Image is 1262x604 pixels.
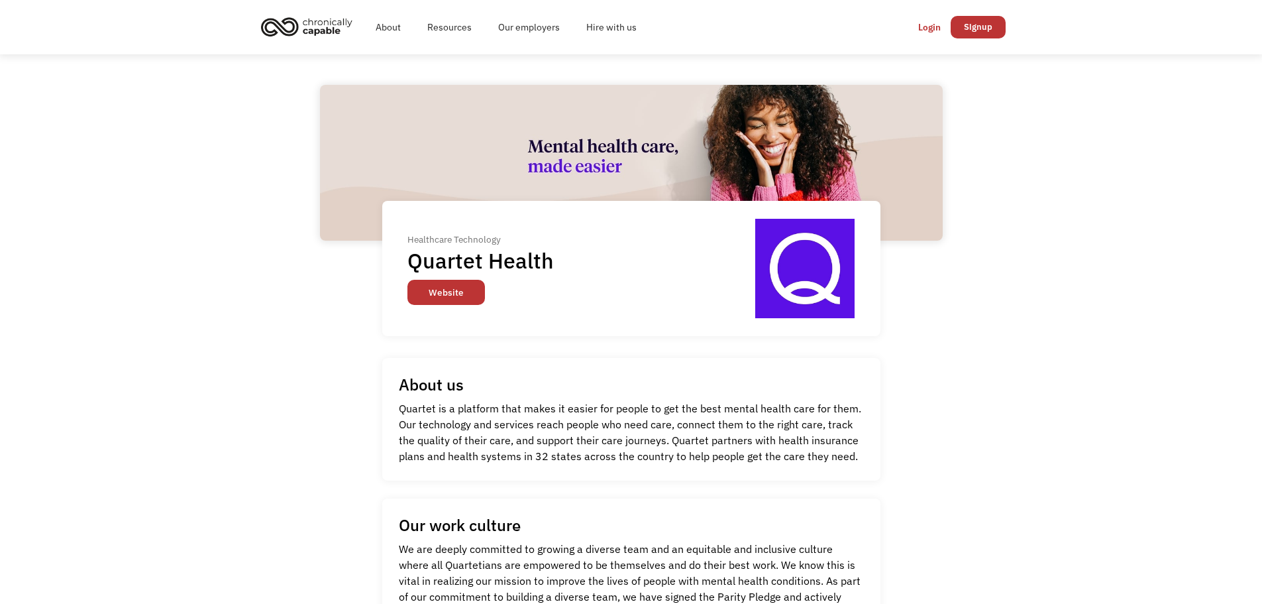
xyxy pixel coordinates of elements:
a: Hire with us [573,6,650,48]
a: Signup [951,16,1006,38]
h1: About us [399,375,464,394]
a: home [257,12,362,41]
img: Chronically Capable logo [257,12,356,41]
div: Login [918,19,941,35]
div: Healthcare Technology [407,231,566,247]
h1: Our work culture [399,515,521,535]
a: Website [407,280,485,305]
a: About [362,6,414,48]
a: Resources [414,6,485,48]
h1: Quartet Health [407,247,554,274]
a: Our employers [485,6,573,48]
a: Login [908,16,951,38]
p: Quartet is a platform that makes it easier for people to get the best mental health care for them... [399,400,864,464]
